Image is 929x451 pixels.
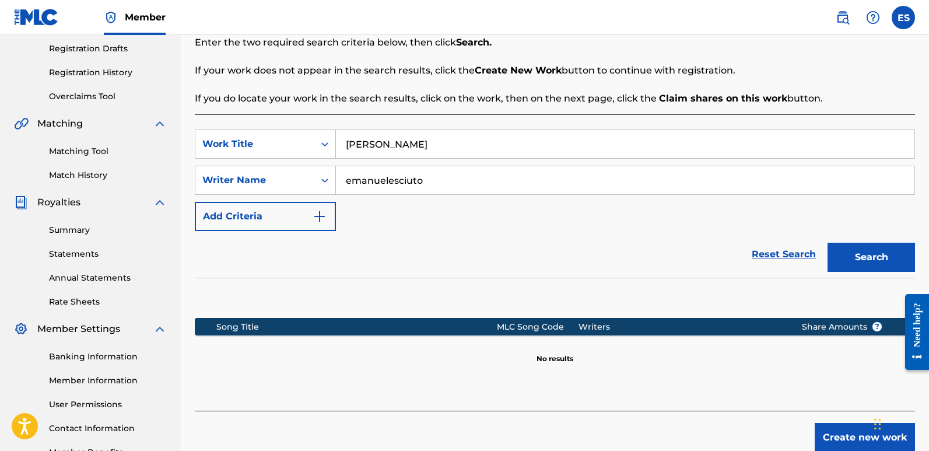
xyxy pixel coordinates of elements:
[104,11,118,25] img: Top Rightsholder
[49,375,167,387] a: Member Information
[475,65,562,76] strong: Create New Work
[195,130,915,278] form: Search Form
[37,195,80,209] span: Royalties
[49,67,167,79] a: Registration History
[153,322,167,336] img: expand
[831,6,854,29] a: Public Search
[49,398,167,411] a: User Permissions
[49,248,167,260] a: Statements
[153,195,167,209] img: expand
[861,6,885,29] div: Help
[49,145,167,158] a: Matching Tool
[802,321,882,333] span: Share Amounts
[313,209,327,223] img: 9d2ae6d4665cec9f34b9.svg
[892,6,915,29] div: User Menu
[49,169,167,181] a: Match History
[49,296,167,308] a: Rate Sheets
[216,321,497,333] div: Song Title
[537,340,573,364] p: No results
[14,322,28,336] img: Member Settings
[49,422,167,435] a: Contact Information
[14,9,59,26] img: MLC Logo
[746,242,822,267] a: Reset Search
[456,37,492,48] strong: Search.
[874,407,881,442] div: Ziehen
[871,395,929,451] iframe: Chat Widget
[14,195,28,209] img: Royalties
[37,117,83,131] span: Matching
[579,321,784,333] div: Writers
[195,64,915,78] p: If your work does not appear in the search results, click the button to continue with registration.
[866,11,880,25] img: help
[153,117,167,131] img: expand
[49,90,167,103] a: Overclaims Tool
[828,243,915,272] button: Search
[37,322,120,336] span: Member Settings
[836,11,850,25] img: search
[872,322,882,331] span: ?
[497,321,579,333] div: MLC Song Code
[871,395,929,451] div: Chat-Widget
[125,11,166,24] span: Member
[49,351,167,363] a: Banking Information
[49,272,167,284] a: Annual Statements
[202,173,307,187] div: Writer Name
[195,202,336,231] button: Add Criteria
[49,43,167,55] a: Registration Drafts
[659,93,787,104] strong: Claim shares on this work
[49,224,167,236] a: Summary
[195,36,915,50] p: Enter the two required search criteria below, then click
[896,285,929,379] iframe: Resource Center
[202,137,307,151] div: Work Title
[195,92,915,106] p: If you do locate your work in the search results, click on the work, then on the next page, click...
[14,117,29,131] img: Matching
